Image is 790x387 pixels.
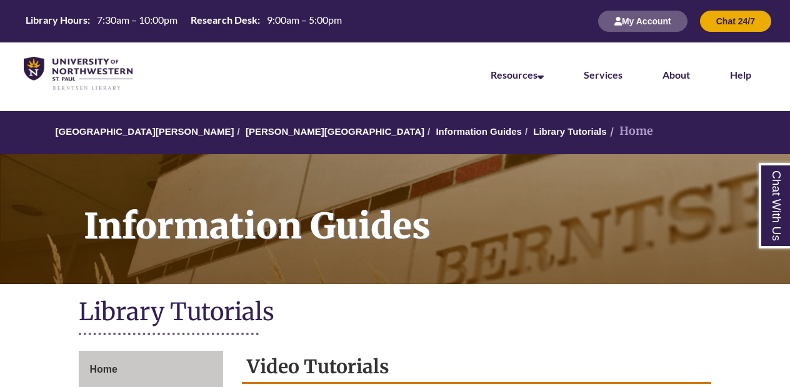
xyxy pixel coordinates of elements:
[24,57,132,91] img: UNWSP Library Logo
[97,14,177,26] span: 7:30am – 10:00pm
[242,351,711,384] h2: Video Tutorials
[584,69,622,81] a: Services
[89,364,117,375] span: Home
[533,126,606,137] a: Library Tutorials
[55,126,234,137] a: [GEOGRAPHIC_DATA][PERSON_NAME]
[662,69,690,81] a: About
[21,13,347,30] a: Hours Today
[607,122,653,140] li: Home
[700,11,771,32] button: Chat 24/7
[700,16,771,26] a: Chat 24/7
[598,11,687,32] button: My Account
[21,13,347,29] table: Hours Today
[21,13,92,27] th: Library Hours:
[246,126,424,137] a: [PERSON_NAME][GEOGRAPHIC_DATA]
[70,154,790,268] h1: Information Guides
[186,13,262,27] th: Research Desk:
[267,14,342,26] span: 9:00am – 5:00pm
[436,126,522,137] a: Information Guides
[598,16,687,26] a: My Account
[491,69,544,81] a: Resources
[79,296,711,330] h1: Library Tutorials
[730,69,751,81] a: Help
